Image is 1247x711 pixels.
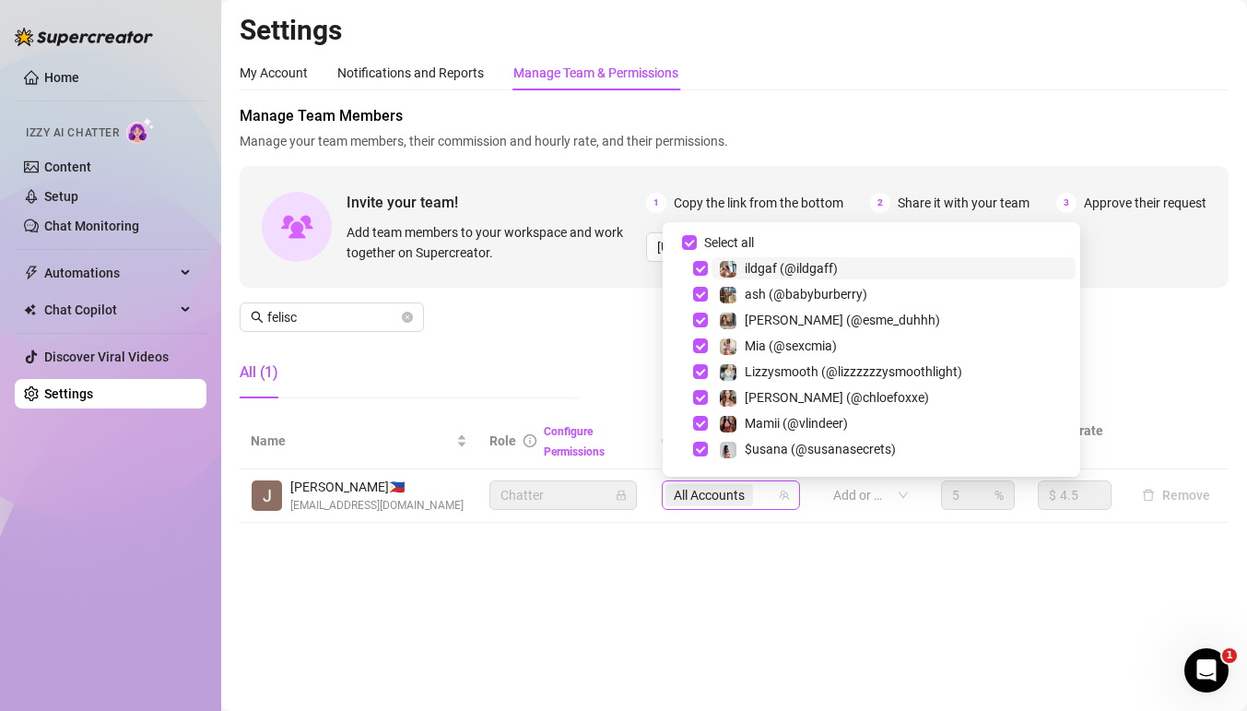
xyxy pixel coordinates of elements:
[1184,648,1229,693] iframe: Intercom live chat
[290,497,464,515] span: [EMAIL_ADDRESS][DOMAIN_NAME]
[906,427,924,455] span: filter
[44,295,175,325] span: Chat Copilot
[513,63,678,83] div: Manage Team & Permissions
[44,386,93,401] a: Settings
[1056,193,1076,213] span: 3
[779,490,790,501] span: team
[44,160,91,174] a: Content
[44,258,175,288] span: Automations
[787,427,806,455] span: filter
[251,431,453,451] span: Name
[240,131,1229,151] span: Manage your team members, their commission and hourly rate, and their permissions.
[822,431,851,451] span: Tags
[337,63,484,83] div: Notifications and Reports
[947,240,960,253] span: copy
[240,413,478,469] th: Name
[489,433,516,448] span: Role
[267,307,398,327] input: Search members
[44,70,79,85] a: Home
[858,434,871,447] span: question-circle
[240,361,278,384] div: All (1)
[290,477,464,497] span: [PERSON_NAME] 🇵🇭
[44,350,169,364] a: Discover Viral Videos
[402,312,413,323] button: close-circle
[251,311,264,324] span: search
[1027,413,1123,469] th: Hourly rate ($)
[544,425,605,458] a: Configure Permissions
[126,117,155,144] img: AI Chatter
[791,435,802,446] span: filter
[674,485,745,505] span: All Accounts
[1084,193,1206,213] span: Approve their request
[930,413,1027,469] th: Commission (%)
[44,189,78,204] a: Setup
[44,219,139,233] a: Chat Monitoring
[524,434,536,447] span: info-circle
[910,435,921,446] span: filter
[662,431,783,451] span: Creator accounts
[968,240,1025,255] span: Copy Link
[665,484,753,506] span: All Accounts
[616,490,627,501] span: lock
[674,193,843,213] span: Copy the link from the bottom
[347,222,639,263] span: Add team members to your workspace and work together on Supercreator.
[347,191,646,214] span: Invite your team!
[252,480,282,511] img: John Dhel Felisco
[500,481,626,509] span: Chatter
[898,193,1029,213] span: Share it with your team
[646,193,666,213] span: 1
[15,28,153,46] img: logo-BBDzfeDw.svg
[240,63,308,83] div: My Account
[24,303,36,316] img: Chat Copilot
[240,105,1229,127] span: Manage Team Members
[870,193,890,213] span: 2
[1135,484,1218,506] button: Remove
[934,232,1039,262] button: Copy Link
[26,124,119,142] span: Izzy AI Chatter
[24,266,39,280] span: thunderbolt
[240,13,1229,48] h2: Settings
[1222,648,1237,663] span: 1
